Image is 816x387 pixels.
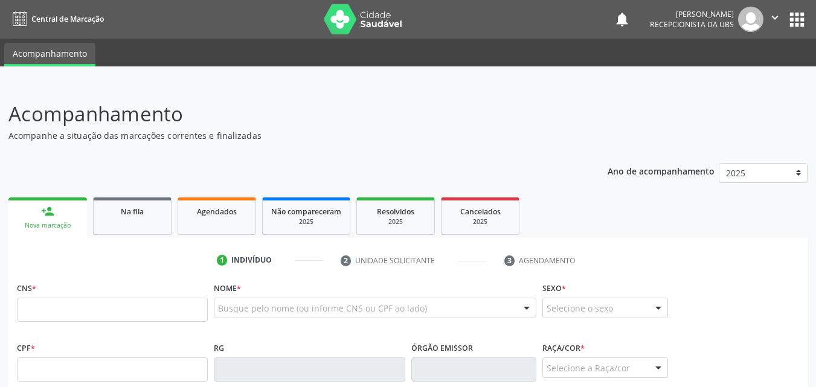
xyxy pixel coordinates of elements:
span: Recepcionista da UBS [650,19,734,30]
button: notifications [614,11,631,28]
span: Central de Marcação [31,14,104,24]
p: Acompanhe a situação das marcações correntes e finalizadas [8,129,568,142]
div: Nova marcação [17,221,79,230]
label: Sexo [542,279,566,298]
div: Indivíduo [231,255,272,266]
label: CNS [17,279,36,298]
span: Selecione o sexo [547,302,613,315]
p: Acompanhamento [8,99,568,129]
span: Busque pelo nome (ou informe CNS ou CPF ao lado) [218,302,427,315]
label: Raça/cor [542,339,585,357]
div: person_add [41,205,54,218]
a: Acompanhamento [4,43,95,66]
img: img [738,7,763,32]
span: Na fila [121,206,144,217]
label: RG [214,339,224,357]
a: Central de Marcação [8,9,104,29]
div: 2025 [450,217,510,226]
span: Selecione a Raça/cor [547,362,630,374]
div: 1 [217,255,228,266]
i:  [768,11,782,24]
label: Órgão emissor [411,339,473,357]
span: Não compareceram [271,206,341,217]
span: Agendados [197,206,237,217]
label: Nome [214,279,241,298]
p: Ano de acompanhamento [608,163,715,178]
div: [PERSON_NAME] [650,9,734,19]
button:  [763,7,786,32]
div: 2025 [365,217,426,226]
span: Resolvidos [377,206,414,217]
div: 2025 [271,217,341,226]
button: apps [786,9,808,30]
span: Cancelados [460,206,501,217]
